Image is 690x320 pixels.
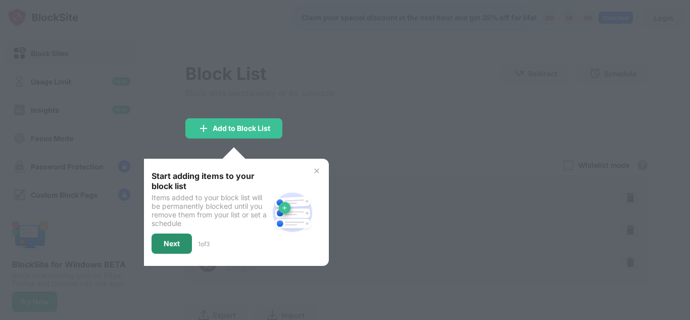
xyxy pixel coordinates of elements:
div: Add to Block List [213,124,270,132]
img: block-site.svg [268,188,317,237]
div: Next [164,240,180,248]
img: x-button.svg [313,167,321,175]
div: Items added to your block list will be permanently blocked until you remove them from your list o... [152,193,268,227]
div: 1 of 3 [198,240,210,248]
div: Start adding items to your block list [152,171,268,191]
